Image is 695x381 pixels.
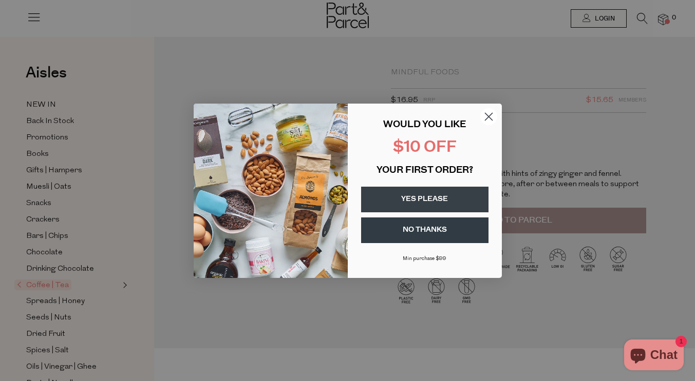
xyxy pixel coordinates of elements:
span: YOUR FIRST ORDER? [377,166,473,175]
span: $10 OFF [393,140,457,156]
span: WOULD YOU LIKE [383,121,466,130]
span: Min purchase $99 [403,256,446,262]
button: NO THANKS [361,217,489,243]
inbox-online-store-chat: Shopify online store chat [621,339,687,373]
img: 43fba0fb-7538-40bc-babb-ffb1a4d097bc.jpeg [194,104,348,278]
button: YES PLEASE [361,187,489,212]
button: Close dialog [480,108,498,126]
